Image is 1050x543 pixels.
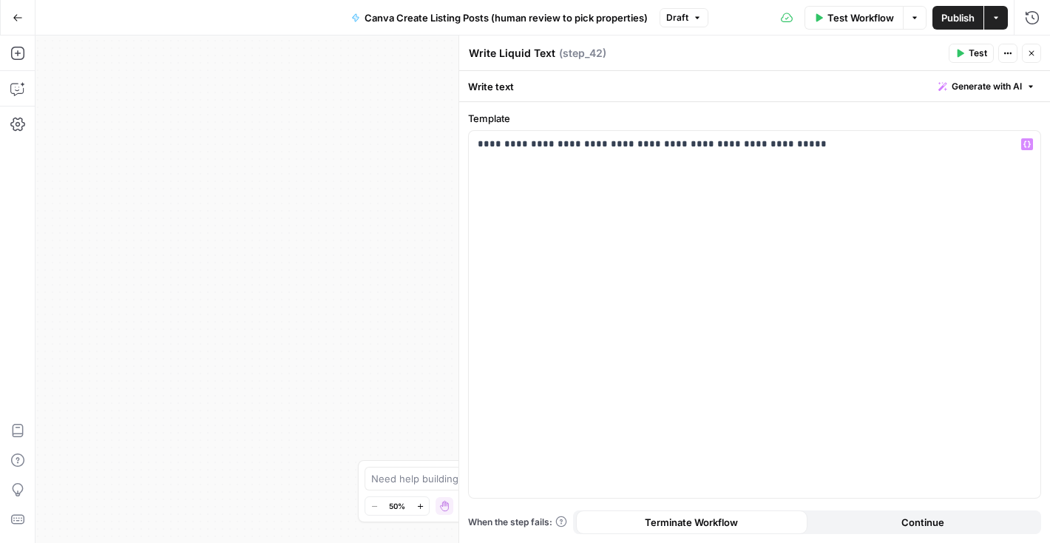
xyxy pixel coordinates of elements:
[932,6,983,30] button: Publish
[952,80,1022,93] span: Generate with AI
[559,46,606,61] span: ( step_42 )
[365,10,648,25] span: Canva Create Listing Posts (human review to pick properties)
[941,10,975,25] span: Publish
[969,47,987,60] span: Test
[459,71,1050,101] div: Write text
[949,44,994,63] button: Test
[469,46,555,61] textarea: Write Liquid Text
[660,8,708,27] button: Draft
[645,515,738,530] span: Terminate Workflow
[901,515,944,530] span: Continue
[389,500,405,512] span: 50%
[807,510,1039,534] button: Continue
[342,6,657,30] button: Canva Create Listing Posts (human review to pick properties)
[932,77,1041,96] button: Generate with AI
[468,111,1041,126] label: Template
[805,6,903,30] button: Test Workflow
[666,11,688,24] span: Draft
[468,516,567,529] a: When the step fails:
[827,10,894,25] span: Test Workflow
